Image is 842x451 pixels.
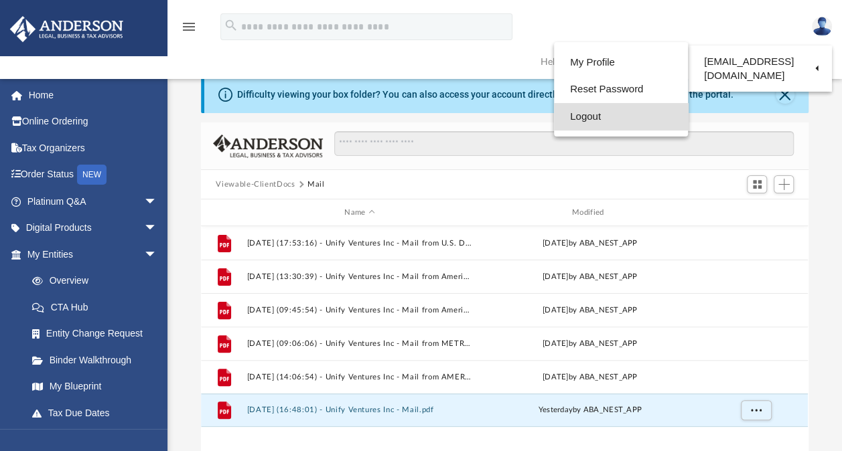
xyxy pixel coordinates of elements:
div: id [709,207,802,219]
a: Platinum Q&Aarrow_drop_down [9,188,178,215]
a: Online Ordering [9,108,178,135]
a: Digital Productsarrow_drop_down [9,215,178,242]
div: NEW [77,165,107,185]
div: [DATE] by ABA_NEST_APP [478,238,703,250]
span: arrow_drop_down [144,215,171,242]
div: Difficulty viewing your box folder? You can also access your account directly on outside of the p... [237,88,733,102]
a: Tax Organizers [9,134,178,161]
a: Home [9,82,178,108]
a: menu [181,25,197,35]
button: [DATE] (17:53:16) - Unify Ventures Inc - Mail from U.S. Department of the Treasury.pdf [247,239,472,248]
div: [DATE] by ABA_NEST_APP [478,304,703,317]
button: [DATE] (09:06:06) - Unify Ventures Inc - Mail from METRO TITLE & ESCROW COMPANY.pdf [247,339,472,348]
span: arrow_drop_down [144,188,171,215]
a: Help Center [531,35,681,88]
a: Reset Password [554,76,688,103]
div: [DATE] by ABA_NEST_APP [478,371,703,383]
a: Overview [19,268,178,294]
a: Tax Due Dates [19,399,178,426]
button: Close [776,85,794,104]
div: [DATE] by ABA_NEST_APP [478,271,703,283]
img: User Pic [812,17,832,36]
a: Order StatusNEW [9,161,178,189]
a: CTA Hub [19,294,178,321]
i: menu [181,19,197,35]
div: [DATE] by ABA_NEST_APP [478,338,703,350]
a: My Blueprint [19,373,171,400]
div: Name [247,207,472,219]
button: Add [774,175,794,194]
span: arrow_drop_down [144,241,171,268]
input: Search files and folders [334,131,794,157]
span: yesterday [539,406,573,414]
a: Logout [554,103,688,130]
img: Anderson Advisors Platinum Portal [6,16,127,42]
a: [EMAIL_ADDRESS][DOMAIN_NAME] [688,49,832,88]
div: by ABA_NEST_APP [478,404,703,416]
a: My Profile [554,49,688,76]
a: My Entitiesarrow_drop_down [9,241,178,268]
div: Modified [478,207,703,219]
button: [DATE] (16:48:01) - Unify Ventures Inc - Mail.pdf [247,405,472,414]
button: Viewable-ClientDocs [216,179,295,191]
button: Switch to Grid View [747,175,767,194]
button: [DATE] (14:06:54) - Unify Ventures Inc - Mail from AMERICAN MODERN INSURANCE GROUP, INC.pdf [247,373,472,381]
button: [DATE] (09:45:54) - Unify Ventures Inc - Mail from American Abstract & Title Company.pdf [247,306,472,314]
i: search [224,18,238,33]
a: Binder Walkthrough [19,347,178,373]
button: [DATE] (13:30:39) - Unify Ventures Inc - Mail from American Abstract & Title Company.pdf [247,272,472,281]
button: Mail [307,179,325,191]
div: id [207,207,240,219]
a: Entity Change Request [19,321,178,347]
